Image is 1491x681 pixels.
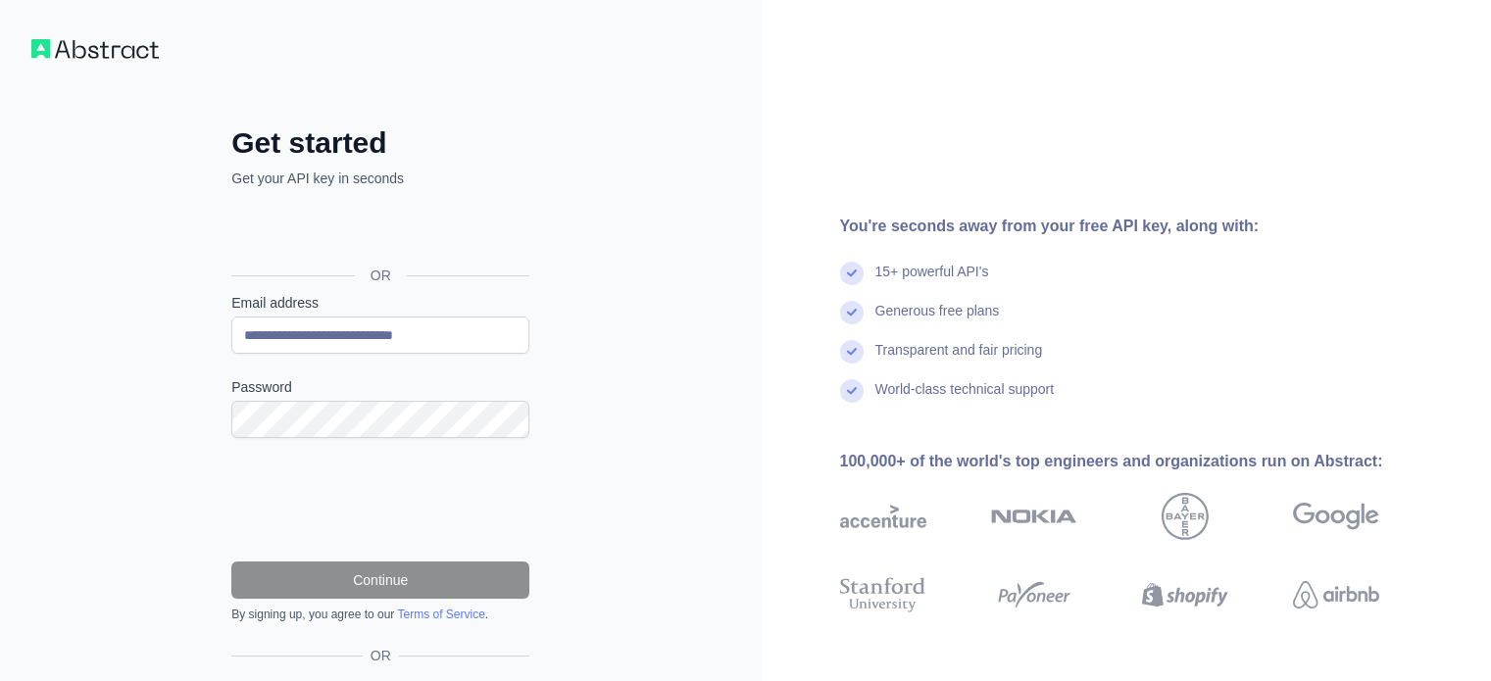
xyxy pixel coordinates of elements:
img: check mark [840,262,864,285]
img: Workflow [31,39,159,59]
label: Password [231,377,529,397]
button: Continue [231,561,529,599]
img: stanford university [840,573,926,616]
div: You're seconds away from your free API key, along with: [840,215,1442,238]
img: check mark [840,379,864,403]
img: accenture [840,493,926,540]
img: shopify [1142,573,1228,616]
img: bayer [1162,493,1209,540]
div: By signing up, you agree to our . [231,607,529,622]
div: Generous free plans [875,301,1000,340]
div: World-class technical support [875,379,1055,418]
span: OR [363,646,399,665]
iframe: Botón de Acceder con Google [222,210,535,253]
p: Get your API key in seconds [231,169,529,188]
img: check mark [840,301,864,324]
div: Transparent and fair pricing [875,340,1043,379]
h2: Get started [231,125,529,161]
img: check mark [840,340,864,364]
span: OR [355,266,407,285]
img: nokia [991,493,1077,540]
img: airbnb [1293,573,1379,616]
iframe: reCAPTCHA [231,462,529,538]
div: 100,000+ of the world's top engineers and organizations run on Abstract: [840,450,1442,473]
a: Terms of Service [397,608,484,621]
img: payoneer [991,573,1077,616]
label: Email address [231,293,529,313]
img: google [1293,493,1379,540]
div: 15+ powerful API's [875,262,989,301]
